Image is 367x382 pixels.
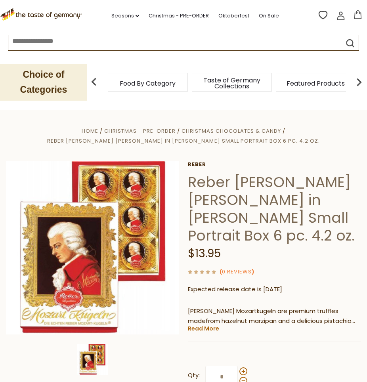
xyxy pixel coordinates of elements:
img: previous arrow [86,74,102,90]
a: Reber [PERSON_NAME] [PERSON_NAME] in [PERSON_NAME] Small Portrait Box 6 pc. 4.2 oz. [47,137,319,145]
a: On Sale [259,11,279,20]
a: Oktoberfest [218,11,249,20]
a: 0 Reviews [222,268,252,276]
a: Christmas - PRE-ORDER [104,127,176,135]
p: Expected release date is [DATE] [188,285,361,294]
img: Reber Mozart Kugel 6 pack [77,344,108,375]
a: Taste of Germany Collections [200,77,264,89]
a: Seasons [111,11,139,20]
a: Food By Category [120,80,176,86]
a: Christmas Chocolates & Candy [182,127,281,135]
img: Reber Mozart Kugel 6 pack [6,161,179,334]
span: $13.95 [188,246,221,261]
h1: Reber [PERSON_NAME] [PERSON_NAME] in [PERSON_NAME] Small Portrait Box 6 pc. 4.2 oz. [188,173,361,244]
a: Reber [188,161,361,168]
a: Featured Products [287,80,345,86]
a: Christmas - PRE-ORDER [149,11,209,20]
p: [PERSON_NAME] Mozartkugeln are premium truffles madefrom hazelnut marzipan and a delicious pistac... [188,306,361,326]
strong: Qty: [188,371,200,380]
a: Home [82,127,98,135]
span: ( ) [220,268,254,275]
a: Read More [188,325,219,332]
img: next arrow [351,74,367,90]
